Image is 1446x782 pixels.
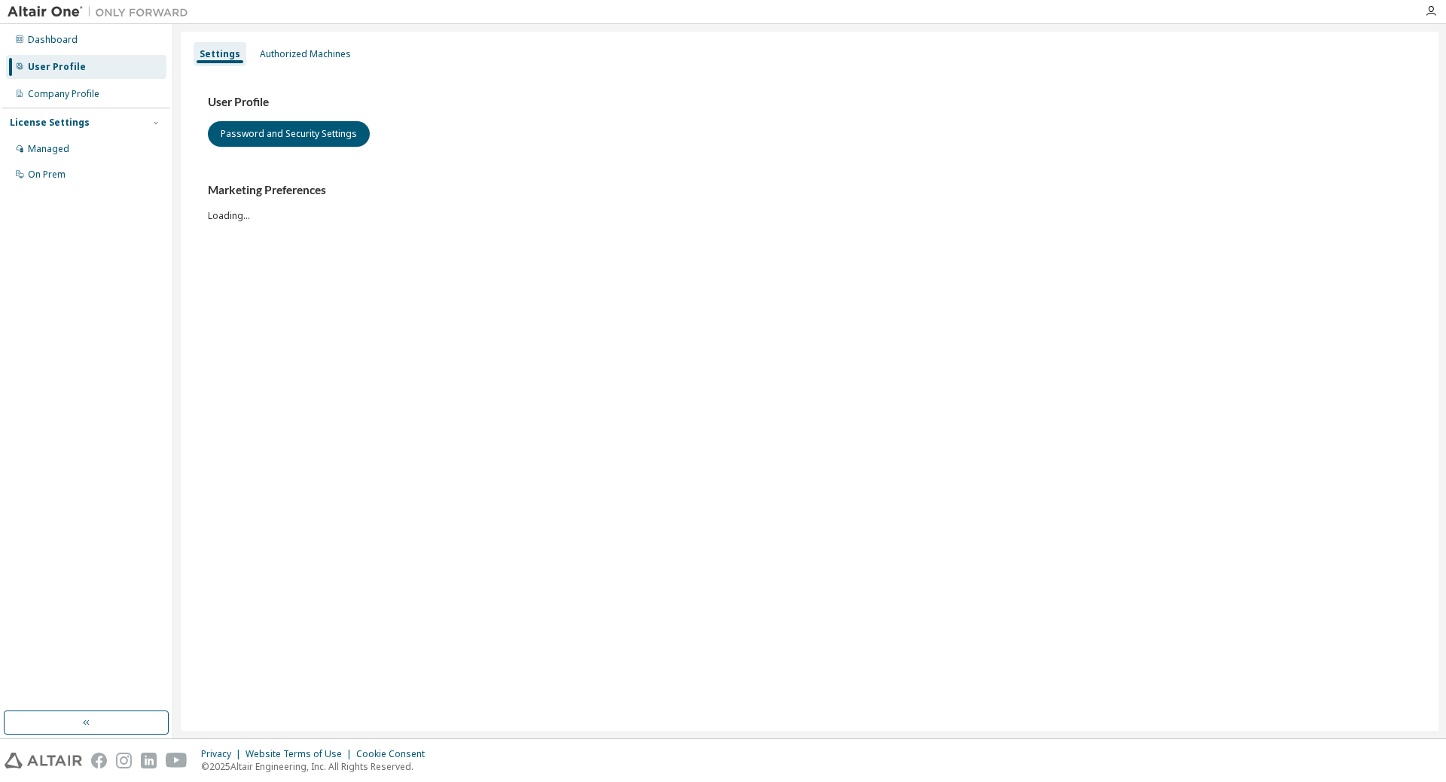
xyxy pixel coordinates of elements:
[356,748,434,760] div: Cookie Consent
[166,753,188,768] img: youtube.svg
[141,753,157,768] img: linkedin.svg
[28,61,86,73] div: User Profile
[208,183,1411,221] div: Loading...
[201,748,246,760] div: Privacy
[208,183,1411,198] h3: Marketing Preferences
[246,748,356,760] div: Website Terms of Use
[200,48,240,60] div: Settings
[5,753,82,768] img: altair_logo.svg
[201,760,434,773] p: © 2025 Altair Engineering, Inc. All Rights Reserved.
[260,48,351,60] div: Authorized Machines
[116,753,132,768] img: instagram.svg
[28,34,78,46] div: Dashboard
[28,143,69,155] div: Managed
[8,5,196,20] img: Altair One
[208,121,370,147] button: Password and Security Settings
[28,88,99,100] div: Company Profile
[91,753,107,768] img: facebook.svg
[208,95,1411,110] h3: User Profile
[28,169,66,181] div: On Prem
[10,117,90,129] div: License Settings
